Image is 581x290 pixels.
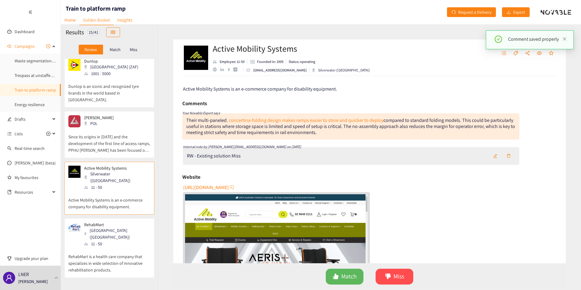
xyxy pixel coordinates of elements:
a: Golden Basket [79,15,114,25]
img: Snapshot of the company's website [68,59,81,71]
a: facebook [228,68,233,71]
p: [EMAIL_ADDRESS][DOMAIN_NAME] [253,67,307,73]
a: Real-time search [15,146,45,151]
p: Active Mobility Systems is an e-commerce company for disability equipment. [68,191,150,210]
button: table [106,27,120,37]
p: Match [110,47,121,52]
p: [PERSON_NAME] [18,278,48,285]
p: Miss [130,47,137,52]
i: Your Novable Expert says [182,111,220,115]
div: 15 / 41 [87,29,100,36]
h1: Train to platform ramp [66,4,125,13]
span: table [111,30,115,35]
span: edit [7,117,12,121]
span: Lists [15,128,23,140]
li: Employees [213,59,247,64]
p: RehabMart is a health care company that specializes in wide selection of innovative rehabilitatio... [68,247,150,273]
span: Active Mobility Systems is an e-commerce company for disability equipment. [183,86,337,92]
span: Campaigns [15,40,35,52]
span: Upgrade your plan [15,252,56,264]
span: close [562,37,567,41]
button: downloadExport [502,7,530,17]
span: [URL][DOMAIN_NAME] [183,184,229,191]
span: delete [507,154,511,159]
h6: Comments [182,99,207,108]
span: plus-circle [46,132,50,136]
span: double-left [28,10,33,14]
span: Export [513,9,525,16]
li: Status [286,59,315,64]
span: Drafts [15,113,50,125]
span: Resources [15,186,50,198]
span: dislike [385,273,391,280]
a: [PERSON_NAME] (beta) [15,160,56,166]
button: likeMatch [326,269,363,285]
p: Founded in: 1995 [257,59,284,64]
p: RehabMart [84,222,146,227]
div: [GEOGRAPHIC_DATA] (ZAF) [84,64,142,70]
p: Status: operating [289,59,315,64]
p: Review [84,47,97,52]
a: Waste segmentation and sorting [15,58,73,64]
span: Request a Delivery [458,9,491,16]
div: 11 - 50 [84,240,150,247]
button: redoRequest a Delivery [447,7,496,17]
h2: Active Mobility Systems [213,43,370,55]
span: like [333,273,339,280]
p: Dunlop [84,59,138,64]
a: linkedin [220,68,228,71]
p: Since its origins in [DATE] and the development of the first line of access ramps, PPHU [PERSON_N... [68,127,150,154]
h6: Website [182,172,201,181]
span: download [507,10,511,15]
img: Snapshot of the company's website [68,166,81,178]
p: Employee: 11-50 [220,59,245,64]
a: Train to platform ramp [15,87,56,93]
i: Internal note by [PERSON_NAME][EMAIL_ADDRESS][DOMAIN_NAME] on [DATE] [183,144,301,149]
p: LNER [18,271,29,278]
span: user [5,274,13,281]
span: redo [452,10,456,15]
a: Home [61,15,79,25]
li: Founded in year [247,59,286,64]
div: Silverwater ([GEOGRAPHIC_DATA]) [84,171,150,184]
a: My favourites [15,171,56,184]
div: 11 - 50 [84,184,150,191]
div: Silverwater ([GEOGRAPHIC_DATA]) [312,67,370,73]
button: delete [502,151,515,161]
span: edit [493,154,497,159]
div: 1001 - 5000 [84,70,142,77]
a: , concertina-folding design makes ramps easier to store and quicker to deploy [227,117,383,123]
img: Snapshot of the company's website [68,222,81,234]
span: check-circle [495,36,502,43]
a: website [213,67,220,71]
button: edit [489,151,502,161]
p: [PERSON_NAME] [84,115,114,120]
span: trophy [7,256,12,261]
div: POL [84,120,117,127]
span: sound [7,44,12,48]
button: dislikeMiss [376,269,413,285]
span: plus-circle [46,44,50,48]
span: Miss [394,272,404,281]
button: [URL][DOMAIN_NAME] [183,182,235,192]
div: Their multi-paneled compared to standard folding models. This could be particularly useful in sta... [182,113,519,140]
div: RW - Existing solution Miss [187,153,241,159]
span: unordered-list [7,132,12,136]
a: Trespass at unstaffed stations [15,73,68,78]
span: book [7,190,12,194]
h2: Results [66,28,84,36]
img: Company Logo [184,46,208,70]
p: Dunlop is an iconic and recognized tyre brands in the world based in [GEOGRAPHIC_DATA]. [68,77,150,103]
iframe: Chat Widget [551,261,581,290]
a: crunchbase [233,67,241,71]
a: Dashboard [15,29,35,34]
img: Snapshot of the company's website [68,115,81,127]
span: Match [341,272,357,281]
a: Energy resilience [15,102,45,107]
a: Insights [114,15,136,25]
div: [GEOGRAPHIC_DATA] ([GEOGRAPHIC_DATA]) [84,227,150,240]
p: Active Mobility Systems [84,166,146,171]
div: Comment saved properly [508,36,566,43]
